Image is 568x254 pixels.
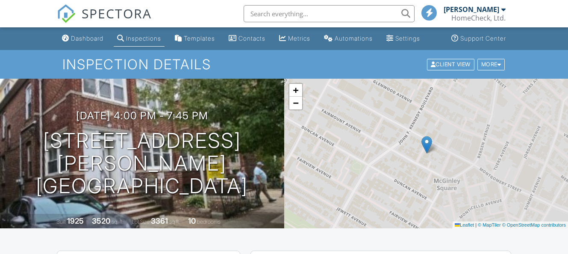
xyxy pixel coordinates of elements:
[321,31,376,47] a: Automations (Basic)
[62,57,506,72] h1: Inspection Details
[289,84,302,97] a: Zoom in
[421,136,432,154] img: Marker
[477,59,505,70] div: More
[132,219,150,225] span: Lot Size
[244,5,415,22] input: Search everything...
[455,222,474,227] a: Leaflet
[293,97,298,108] span: −
[395,35,420,42] div: Settings
[59,31,107,47] a: Dashboard
[71,35,103,42] div: Dashboard
[238,35,265,42] div: Contacts
[451,14,506,22] div: HomeCheck, Ltd.
[114,31,165,47] a: Inspections
[448,31,509,47] a: Support Center
[14,130,271,197] h1: [STREET_ADDRESS][PERSON_NAME] [GEOGRAPHIC_DATA]
[57,12,152,30] a: SPECTORA
[444,5,499,14] div: [PERSON_NAME]
[151,216,168,225] div: 3361
[478,222,501,227] a: © MapTiler
[184,35,215,42] div: Templates
[57,4,76,23] img: The Best Home Inspection Software - Spectora
[56,219,66,225] span: Built
[171,31,218,47] a: Templates
[276,31,314,47] a: Metrics
[502,222,566,227] a: © OpenStreetMap contributors
[293,85,298,95] span: +
[335,35,373,42] div: Automations
[426,61,477,67] a: Client View
[169,219,180,225] span: sq.ft.
[126,35,161,42] div: Inspections
[92,216,110,225] div: 3520
[475,222,477,227] span: |
[67,216,84,225] div: 1925
[460,35,506,42] div: Support Center
[112,219,124,225] span: sq. ft.
[288,35,310,42] div: Metrics
[76,110,208,121] h3: [DATE] 4:00 pm - 7:45 pm
[427,59,474,70] div: Client View
[383,31,424,47] a: Settings
[197,219,221,225] span: bedrooms
[188,216,196,225] div: 10
[289,97,302,109] a: Zoom out
[82,4,152,22] span: SPECTORA
[225,31,269,47] a: Contacts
